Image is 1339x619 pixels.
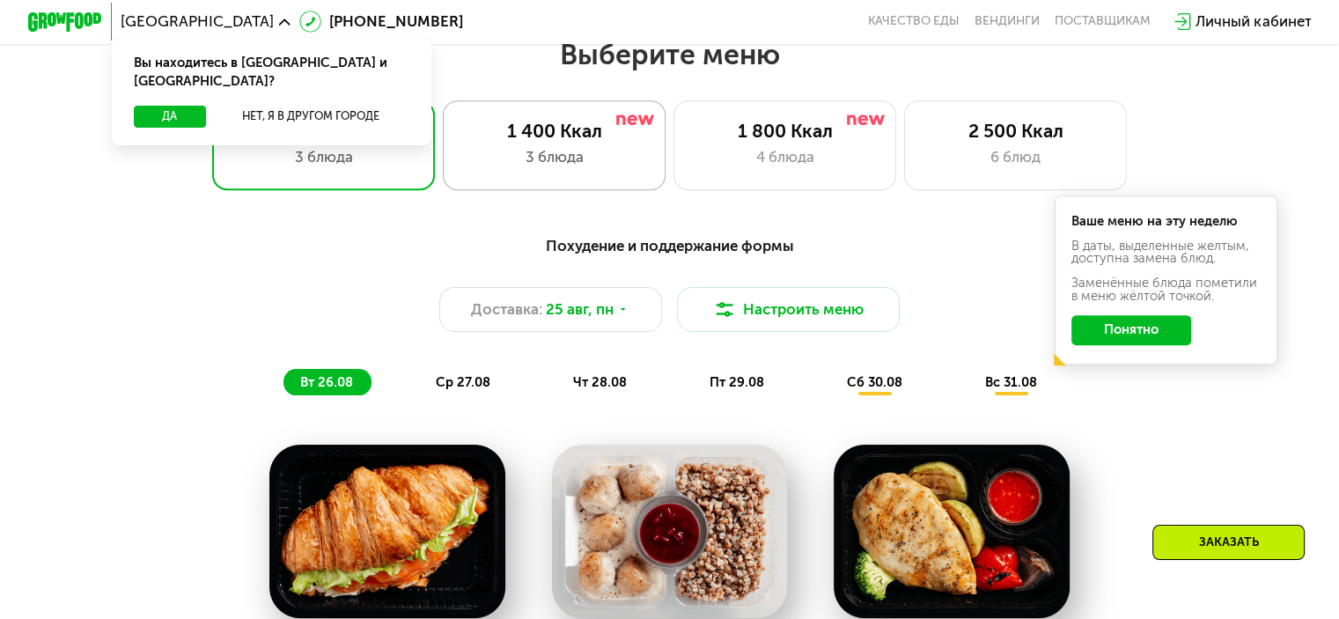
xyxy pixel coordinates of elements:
[300,374,353,390] span: вт 26.08
[1055,14,1151,29] div: поставщикам
[546,298,614,321] span: 25 авг, пн
[923,146,1107,168] div: 6 блюд
[847,374,902,390] span: сб 30.08
[1152,525,1305,560] div: Заказать
[693,120,877,142] div: 1 800 Ккал
[693,146,877,168] div: 4 блюда
[923,120,1107,142] div: 2 500 Ккал
[1071,315,1191,345] button: Понятно
[213,106,409,128] button: Нет, я в другом городе
[471,298,542,321] span: Доставка:
[134,106,205,128] button: Да
[121,14,274,29] span: [GEOGRAPHIC_DATA]
[232,146,416,168] div: 3 блюда
[112,39,431,106] div: Вы находитесь в [GEOGRAPHIC_DATA] и [GEOGRAPHIC_DATA]?
[677,287,901,332] button: Настроить меню
[462,146,646,168] div: 3 блюда
[119,234,1220,257] div: Похудение и поддержание формы
[868,14,960,29] a: Качество еды
[1071,239,1262,266] div: В даты, выделенные желтым, доступна замена блюд.
[1071,215,1262,228] div: Ваше меню на эту неделю
[985,374,1037,390] span: вс 31.08
[573,374,627,390] span: чт 28.08
[60,37,1280,72] h2: Выберите меню
[1071,276,1262,303] div: Заменённые блюда пометили в меню жёлтой точкой.
[975,14,1040,29] a: Вендинги
[299,11,463,33] a: [PHONE_NUMBER]
[436,374,490,390] span: ср 27.08
[1196,11,1311,33] div: Личный кабинет
[462,120,646,142] div: 1 400 Ккал
[710,374,764,390] span: пт 29.08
